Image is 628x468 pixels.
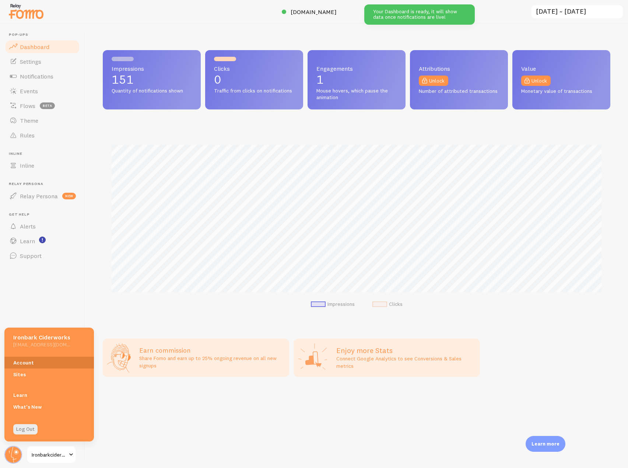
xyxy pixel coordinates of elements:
[4,54,80,69] a: Settings
[4,389,94,401] a: Learn
[20,223,36,230] span: Alerts
[20,252,42,259] span: Support
[521,88,601,95] span: Monetary value of transactions
[4,234,80,248] a: Learn
[20,102,35,109] span: Flows
[20,117,38,124] span: Theme
[4,158,80,173] a: Inline
[112,88,192,94] span: Quantity of notifications shown
[20,87,38,95] span: Events
[9,151,80,156] span: Inline
[419,76,448,86] a: Unlock
[20,237,35,245] span: Learn
[4,369,94,380] a: Sites
[298,343,327,373] img: Google Analytics
[40,102,55,109] span: beta
[4,128,80,143] a: Rules
[20,73,53,80] span: Notifications
[39,237,46,243] svg: <p>Watch New Feature Tutorials!</p>
[521,76,551,86] a: Unlock
[13,424,38,434] a: Log Out
[62,193,76,199] span: new
[521,66,601,71] span: Value
[4,248,80,263] a: Support
[311,301,355,308] li: Impressions
[214,66,294,71] span: Clicks
[20,132,35,139] span: Rules
[526,436,565,452] div: Learn more
[419,66,499,71] span: Attributions
[4,189,80,203] a: Relay Persona new
[4,39,80,54] a: Dashboard
[4,219,80,234] a: Alerts
[4,357,94,369] a: Account
[13,341,70,348] h5: [EMAIL_ADDRESS][DOMAIN_NAME]
[294,339,480,377] a: Enjoy more Stats Connect Google Analytics to see Conversions & Sales metrics
[336,346,476,355] h2: Enjoy more Stats
[139,346,285,355] h3: Earn commission
[20,162,34,169] span: Inline
[372,301,403,308] li: Clicks
[336,355,476,370] p: Connect Google Analytics to see Conversions & Sales metrics
[419,88,499,95] span: Number of attributed transactions
[112,74,192,85] p: 151
[4,69,80,84] a: Notifications
[4,98,80,113] a: Flows beta
[4,84,80,98] a: Events
[316,74,397,85] p: 1
[20,43,49,50] span: Dashboard
[32,450,67,459] span: Ironbarkciderworks
[139,355,285,369] p: Share Fomo and earn up to 25% ongoing revenue on all new signups
[9,32,80,37] span: Pop-ups
[316,88,397,101] span: Mouse hovers, which pause the animation
[20,192,58,200] span: Relay Persona
[214,88,294,94] span: Traffic from clicks on notifications
[112,66,192,71] span: Impressions
[4,113,80,128] a: Theme
[316,66,397,71] span: Engagements
[531,440,559,447] p: Learn more
[364,4,475,25] div: Your Dashboard is ready, it will show data once notifications are live!
[214,74,294,85] p: 0
[20,58,41,65] span: Settings
[13,333,70,341] h5: Ironbark Ciderworks
[9,212,80,217] span: Get Help
[8,2,45,21] img: fomo-relay-logo-orange.svg
[9,182,80,186] span: Relay Persona
[27,446,76,464] a: Ironbarkciderworks
[4,401,94,413] a: What's New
